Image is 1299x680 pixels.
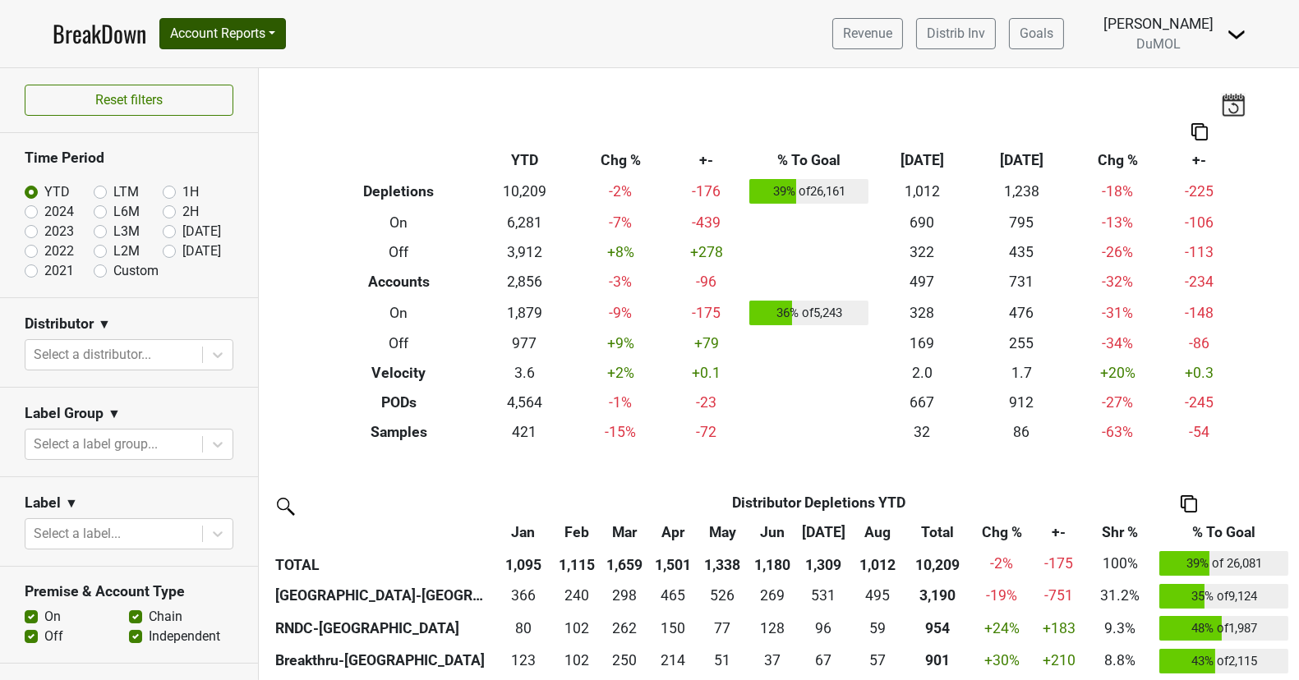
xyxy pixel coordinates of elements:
[796,580,852,613] td: 531.336
[667,329,746,359] td: +79
[497,618,549,639] div: 80
[149,607,182,627] label: Chain
[1164,237,1235,267] td: -113
[700,650,744,671] div: 51
[649,612,697,645] td: 150.167
[1164,388,1235,417] td: -245
[749,580,796,613] td: 268.668
[1181,495,1197,512] img: Copy to clipboard
[971,612,1033,645] td: +24 %
[1103,13,1214,34] div: [PERSON_NAME]
[44,241,74,261] label: 2022
[113,182,139,202] label: LTM
[904,580,970,613] th: 3189.603
[557,650,597,671] div: 102
[873,296,972,329] td: 328
[971,517,1033,547] th: Chg %: activate to sort column ascending
[271,612,493,645] th: RNDC-[GEOGRAPHIC_DATA]
[796,612,852,645] td: 95.833
[697,645,749,678] td: 51.335
[653,650,693,671] div: 214
[323,267,475,296] th: Accounts
[475,146,574,176] th: YTD
[323,417,475,447] th: Samples
[493,580,553,613] td: 365.7
[749,645,796,678] td: 36.669
[649,580,697,613] td: 465.334
[475,359,574,388] td: 3.6
[1164,417,1235,447] td: -54
[1085,612,1156,645] td: 9.3%
[323,296,475,329] th: On
[557,585,597,606] div: 240
[493,645,553,678] td: 122.51
[972,359,1071,388] td: 1.7
[1071,176,1164,209] td: -18 %
[1071,267,1164,296] td: -32 %
[667,237,746,267] td: +278
[113,202,140,222] label: L6M
[1085,580,1156,613] td: 31.2%
[108,404,121,424] span: ▼
[323,237,475,267] th: Off
[1071,417,1164,447] td: -63 %
[605,585,645,606] div: 298
[653,585,693,606] div: 465
[44,627,63,646] label: Off
[475,388,574,417] td: 4,564
[799,618,847,639] div: 96
[1071,296,1164,329] td: -31 %
[1191,123,1208,140] img: Copy to clipboard
[323,329,475,359] th: Off
[182,222,221,241] label: [DATE]
[667,176,746,209] td: -176
[44,607,61,627] label: On
[851,645,904,678] td: 57.002
[574,388,667,417] td: -1 %
[271,517,493,547] th: &nbsp;: activate to sort column ascending
[667,359,746,388] td: +0.1
[113,261,159,281] label: Custom
[1071,329,1164,359] td: -34 %
[904,547,970,580] th: 10,209
[323,388,475,417] th: PODs
[700,618,744,639] div: 77
[667,146,746,176] th: +-
[553,517,601,547] th: Feb: activate to sort column ascending
[25,494,61,512] h3: Label
[574,359,667,388] td: +2 %
[855,585,901,606] div: 495
[851,517,904,547] th: Aug: activate to sort column ascending
[44,222,74,241] label: 2023
[605,650,645,671] div: 250
[796,645,852,678] td: 66.671
[1071,237,1164,267] td: -26 %
[182,202,199,222] label: 2H
[553,645,601,678] td: 102.491
[1085,547,1156,580] td: 100%
[182,182,199,202] label: 1H
[271,547,493,580] th: TOTAL
[475,176,574,209] td: 10,209
[98,315,111,334] span: ▼
[873,146,972,176] th: [DATE]
[649,547,697,580] th: 1,501
[1071,146,1164,176] th: Chg %
[574,176,667,209] td: -2 %
[746,146,873,176] th: % To Goal
[25,85,233,116] button: Reset filters
[574,208,667,237] td: -7 %
[323,176,475,209] th: Depletions
[493,612,553,645] td: 80.4
[25,405,104,422] h3: Label Group
[697,580,749,613] td: 525.665
[971,645,1033,678] td: +30 %
[667,208,746,237] td: -439
[873,267,972,296] td: 497
[851,612,904,645] td: 59.332
[904,612,970,645] th: 953.802
[553,488,1085,517] th: Distributor Depletions YTD
[475,267,574,296] td: 2,856
[972,176,1071,209] td: 1,238
[1221,93,1246,116] img: last_updated_date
